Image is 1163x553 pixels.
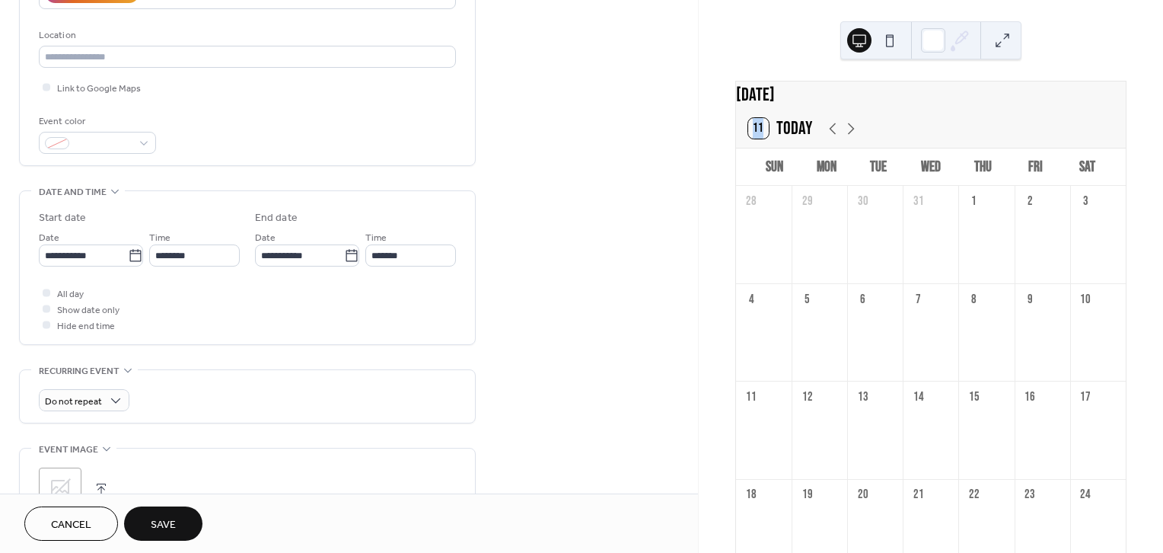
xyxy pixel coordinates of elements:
span: All day [57,286,84,302]
span: Date [39,230,59,246]
span: Time [365,230,387,246]
div: Location [39,27,453,43]
div: 28 [743,193,760,210]
span: Recurring event [39,363,119,379]
span: Show date only [57,302,119,318]
button: Save [124,507,202,541]
div: Mon [800,149,852,186]
div: Thu [957,149,1009,186]
div: Wed [905,149,957,186]
div: 14 [910,388,927,405]
div: 11 [743,388,760,405]
div: 19 [798,486,816,503]
div: 21 [910,486,927,503]
span: Time [149,230,170,246]
span: Cancel [51,517,91,533]
div: 10 [1077,290,1094,308]
div: 5 [798,290,816,308]
span: Event image [39,442,98,458]
span: Do not repeat [45,393,102,411]
span: Hide end time [57,318,115,334]
span: Link to Google Maps [57,81,141,97]
div: Event color [39,113,153,129]
div: 22 [965,486,983,503]
div: Sat [1061,149,1114,186]
div: 23 [1021,486,1039,503]
div: 1 [965,193,983,210]
div: 8 [965,290,983,308]
div: 3 [1077,193,1094,210]
div: 16 [1021,388,1039,405]
div: 4 [743,290,760,308]
div: 29 [798,193,816,210]
div: 17 [1077,388,1094,405]
div: 13 [854,388,871,405]
span: Save [151,517,176,533]
div: Fri [1009,149,1062,186]
div: 12 [798,388,816,405]
div: 18 [743,486,760,503]
div: 7 [910,290,927,308]
div: ; [39,468,81,510]
div: 31 [910,193,927,210]
div: Tue [852,149,905,186]
div: 15 [965,388,983,405]
span: Date [255,230,276,246]
div: Sun [748,149,801,186]
div: 24 [1077,486,1094,503]
div: 20 [854,486,871,503]
div: 9 [1021,290,1039,308]
div: 30 [854,193,871,210]
div: 6 [854,290,871,308]
button: 11Today [743,114,817,142]
div: Start date [39,210,86,226]
span: Date and time [39,184,107,200]
div: 2 [1021,193,1039,210]
div: [DATE] [736,82,1126,109]
div: End date [255,210,298,226]
button: Cancel [24,507,118,541]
